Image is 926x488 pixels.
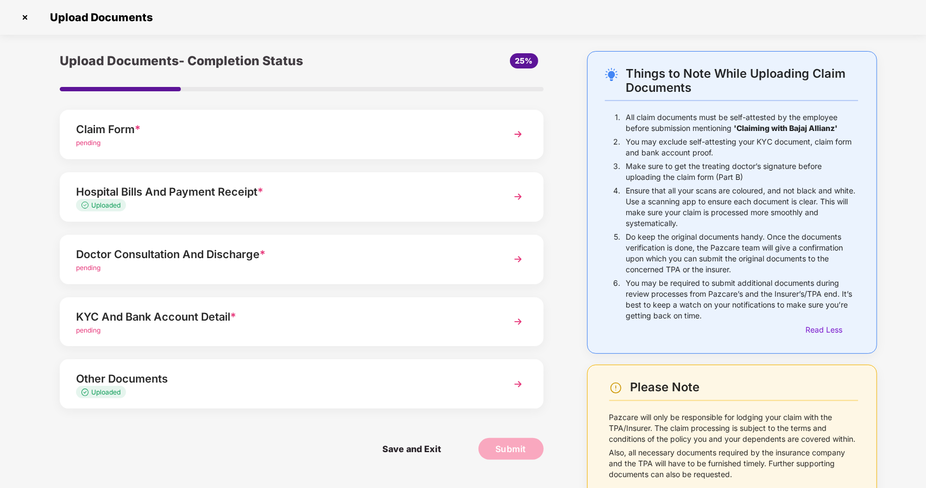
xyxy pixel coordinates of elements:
[609,412,858,445] p: Pazcare will only be responsible for lodging your claim with the TPA/Insurer. The claim processin...
[626,278,858,321] p: You may be required to submit additional documents during review processes from Pazcare’s and the...
[76,139,100,147] span: pending
[76,370,489,387] div: Other Documents
[76,308,489,326] div: KYC And Bank Account Detail
[626,136,858,158] p: You may exclude self-attesting your KYC document, claim form and bank account proof.
[613,185,620,229] p: 4.
[626,112,858,134] p: All claim documents must be self-attested by the employee before submission mentioning
[734,123,837,133] b: 'Claiming with Bajaj Allianz'
[609,447,858,480] p: Also, all necessary documents required by the insurance company and the TPA will have to be furni...
[630,380,858,395] div: Please Note
[508,124,528,144] img: svg+xml;base64,PHN2ZyBpZD0iTmV4dCIgeG1sbnM9Imh0dHA6Ly93d3cudzMub3JnLzIwMDAvc3ZnIiB3aWR0aD0iMzYiIG...
[371,438,452,460] span: Save and Exit
[508,312,528,331] img: svg+xml;base64,PHN2ZyBpZD0iTmV4dCIgeG1sbnM9Imh0dHA6Ly93d3cudzMub3JnLzIwMDAvc3ZnIiB3aWR0aD0iMzYiIG...
[614,232,620,275] p: 5.
[60,51,382,71] div: Upload Documents- Completion Status
[613,136,620,158] p: 2.
[626,185,858,229] p: Ensure that all your scans are coloured, and not black and white. Use a scanning app to ensure ea...
[508,374,528,394] img: svg+xml;base64,PHN2ZyBpZD0iTmV4dCIgeG1sbnM9Imh0dHA6Ly93d3cudzMub3JnLzIwMDAvc3ZnIiB3aWR0aD0iMzYiIG...
[609,381,622,395] img: svg+xml;base64,PHN2ZyBpZD0iV2FybmluZ18tXzI0eDI0IiBkYXRhLW5hbWU9Ildhcm5pbmcgLSAyNHgyNCIgeG1sbnM9Im...
[626,66,859,95] div: Things to Note While Uploading Claim Documents
[508,249,528,269] img: svg+xml;base64,PHN2ZyBpZD0iTmV4dCIgeG1sbnM9Imh0dHA6Ly93d3cudzMub3JnLzIwMDAvc3ZnIiB3aWR0aD0iMzYiIG...
[76,246,489,263] div: Doctor Consultation And Discharge
[76,264,100,272] span: pending
[76,183,489,201] div: Hospital Bills And Payment Receipt
[615,112,620,134] p: 1.
[515,56,533,65] span: 25%
[805,324,858,336] div: Read Less
[613,278,620,321] p: 6.
[76,326,100,334] span: pending
[16,9,34,26] img: svg+xml;base64,PHN2ZyBpZD0iQ3Jvc3MtMzJ4MzIiIHhtbG5zPSJodHRwOi8vd3d3LnczLm9yZy8yMDAwL3N2ZyIgd2lkdG...
[478,438,544,460] button: Submit
[39,11,158,24] span: Upload Documents
[91,201,121,209] span: Uploaded
[626,161,858,183] p: Make sure to get the treating doctor’s signature before uploading the claim form (Part B)
[626,232,858,275] p: Do keep the original documents handy. Once the documents verification is done, the Pazcare team w...
[81,389,91,396] img: svg+xml;base64,PHN2ZyB4bWxucz0iaHR0cDovL3d3dy53My5vcmcvMjAwMC9zdmciIHdpZHRoPSIxMy4zMzMiIGhlaWdodD...
[613,161,620,183] p: 3.
[91,388,121,396] span: Uploaded
[81,202,91,209] img: svg+xml;base64,PHN2ZyB4bWxucz0iaHR0cDovL3d3dy53My5vcmcvMjAwMC9zdmciIHdpZHRoPSIxMy4zMzMiIGhlaWdodD...
[605,68,618,81] img: svg+xml;base64,PHN2ZyB4bWxucz0iaHR0cDovL3d3dy53My5vcmcvMjAwMC9zdmciIHdpZHRoPSIyNC4wOTMiIGhlaWdodD...
[508,187,528,207] img: svg+xml;base64,PHN2ZyBpZD0iTmV4dCIgeG1sbnM9Imh0dHA6Ly93d3cudzMub3JnLzIwMDAvc3ZnIiB3aWR0aD0iMzYiIG...
[76,121,489,138] div: Claim Form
